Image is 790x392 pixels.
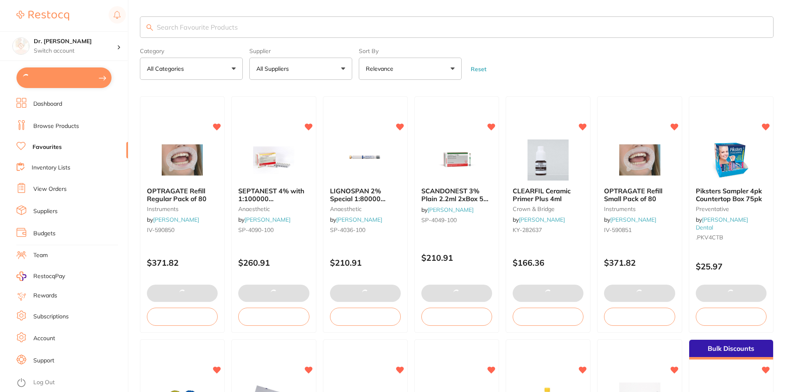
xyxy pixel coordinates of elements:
[696,262,767,271] p: $25.97
[33,272,65,281] span: RestocqPay
[604,187,662,202] span: OPTRAGATE Refill Small Pack of 80
[513,216,565,223] span: by
[336,216,382,223] a: [PERSON_NAME]
[330,258,401,267] p: $210.91
[33,292,57,300] a: Rewards
[238,187,307,218] span: SEPTANEST 4% with 1:100000 [MEDICAL_DATA] 2.2ml 2xBox 50 GOLD
[330,187,401,202] b: LIGNOSPAN 2% Special 1:80000 adrenalin 2.2ml 2xBox 50 Blue
[16,376,125,390] button: Log Out
[147,226,174,234] span: IV-590850
[604,216,656,223] span: by
[359,58,462,80] button: Relevance
[468,65,489,73] button: Reset
[33,378,55,387] a: Log Out
[696,206,767,212] small: preventative
[13,38,29,54] img: Dr. Kim Carr
[610,216,656,223] a: [PERSON_NAME]
[513,258,583,267] p: $166.36
[16,11,69,21] img: Restocq Logo
[513,187,571,202] span: CLEARFIL Ceramic Primer Plus 4ml
[704,139,758,181] img: Piksters Sampler 4pk Countertop Box 75pk
[147,206,218,212] small: instruments
[16,271,65,281] a: RestocqPay
[33,313,69,321] a: Subscriptions
[696,234,723,241] span: .PKV4CTB
[521,139,575,181] img: CLEARFIL Ceramic Primer Plus 4ml
[238,226,274,234] span: SP-4090-100
[249,48,352,54] label: Supplier
[33,122,79,130] a: Browse Products
[238,206,309,212] small: anaesthetic
[33,230,56,238] a: Budgets
[421,206,474,213] span: by
[421,253,492,262] p: $210.91
[513,206,583,212] small: crown & bridge
[33,357,54,365] a: Support
[513,226,542,234] span: KY-282637
[696,216,748,231] a: [PERSON_NAME] Dental
[366,65,397,73] p: Relevance
[330,187,394,218] span: LIGNOSPAN 2% Special 1:80000 [MEDICAL_DATA] 2.2ml 2xBox 50 Blue
[696,187,762,202] span: Piksters Sampler 4pk Countertop Box 75pk
[147,258,218,267] p: $371.82
[696,216,748,231] span: by
[519,216,565,223] a: [PERSON_NAME]
[249,58,352,80] button: All Suppliers
[238,258,309,267] p: $260.91
[244,216,290,223] a: [PERSON_NAME]
[613,139,667,181] img: OPTRAGATE Refill Small Pack of 80
[421,216,457,224] span: SP-4049-100
[33,185,67,193] a: View Orders
[33,100,62,108] a: Dashboard
[604,226,632,234] span: IV-590851
[140,48,243,54] label: Category
[330,226,365,234] span: SP-4036-100
[430,139,483,181] img: SCANDONEST 3% Plain 2.2ml 2xBox 50 Light Green label
[428,206,474,213] a: [PERSON_NAME]
[156,139,209,181] img: OPTRAGATE Refill Regular Pack of 80
[16,271,26,281] img: RestocqPay
[604,187,675,202] b: OPTRAGATE Refill Small Pack of 80
[153,216,199,223] a: [PERSON_NAME]
[247,139,300,181] img: SEPTANEST 4% with 1:100000 adrenalin 2.2ml 2xBox 50 GOLD
[256,65,292,73] p: All Suppliers
[604,206,675,212] small: instruments
[421,187,488,210] span: SCANDONEST 3% Plain 2.2ml 2xBox 50 Light Green label
[359,48,462,54] label: Sort By
[238,216,290,223] span: by
[33,251,48,260] a: Team
[330,206,401,212] small: anaesthetic
[147,65,187,73] p: All Categories
[34,47,117,55] p: Switch account
[238,187,309,202] b: SEPTANEST 4% with 1:100000 adrenalin 2.2ml 2xBox 50 GOLD
[33,207,58,216] a: Suppliers
[147,187,207,202] span: OPTRAGATE Refill Regular Pack of 80
[16,6,69,25] a: Restocq Logo
[147,187,218,202] b: OPTRAGATE Refill Regular Pack of 80
[513,187,583,202] b: CLEARFIL Ceramic Primer Plus 4ml
[604,258,675,267] p: $371.82
[32,164,70,172] a: Inventory Lists
[33,143,62,151] a: Favourites
[421,187,492,202] b: SCANDONEST 3% Plain 2.2ml 2xBox 50 Light Green label
[339,139,392,181] img: LIGNOSPAN 2% Special 1:80000 adrenalin 2.2ml 2xBox 50 Blue
[689,340,773,360] div: Bulk Discounts
[140,58,243,80] button: All Categories
[330,216,382,223] span: by
[33,334,55,343] a: Account
[140,16,774,38] input: Search Favourite Products
[696,187,767,202] b: Piksters Sampler 4pk Countertop Box 75pk
[147,216,199,223] span: by
[34,37,117,46] h4: Dr. Kim Carr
